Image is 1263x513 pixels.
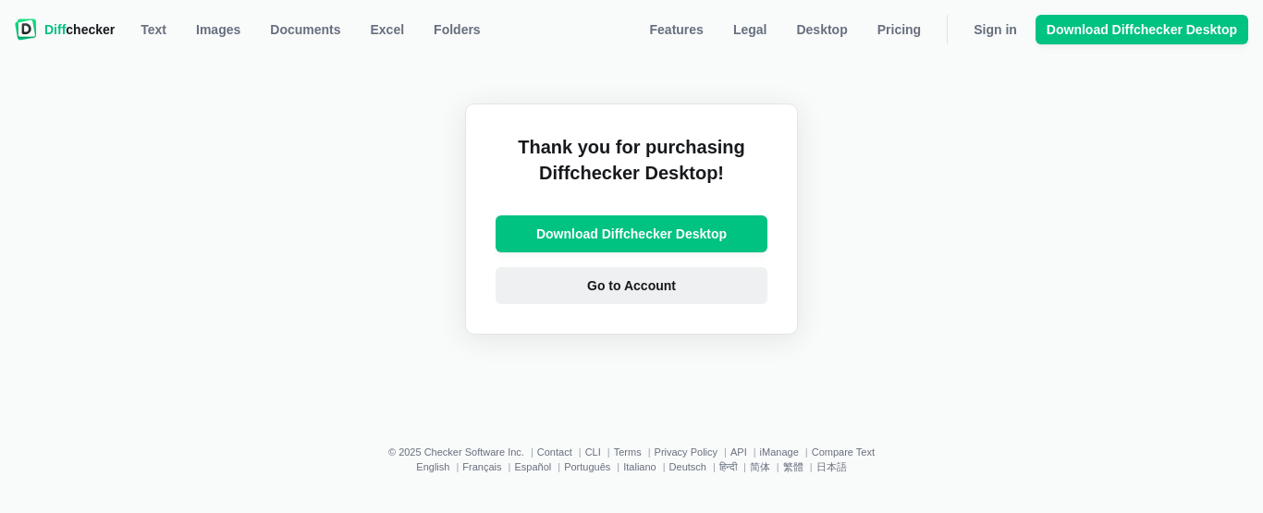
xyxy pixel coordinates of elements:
li: © 2025 Checker Software Inc. [388,446,537,458]
a: Sign in [963,15,1028,44]
span: Folders [430,20,484,39]
span: Desktop [792,20,851,39]
span: Download Diffchecker Desktop [1043,20,1241,39]
span: Legal [730,20,771,39]
button: Folders [423,15,492,44]
h2: Thank you for purchasing Diffchecker Desktop! [496,134,767,201]
span: Documents [266,20,344,39]
span: Text [137,20,170,39]
a: Legal [722,15,779,44]
span: checker [44,20,115,39]
a: English [416,461,449,472]
a: Pricing [866,15,932,44]
a: 日本語 [816,461,847,472]
a: Contact [537,446,572,458]
a: iManage [760,446,799,458]
img: Diffchecker logo [15,18,37,41]
a: Excel [360,15,416,44]
a: Compare Text [812,446,875,458]
a: Text [129,15,178,44]
span: Diff [44,22,66,37]
a: Deutsch [669,461,706,472]
a: API [730,446,747,458]
a: Diffchecker [15,15,115,44]
span: Excel [367,20,409,39]
a: Português [564,461,610,472]
a: Download Diffchecker Desktop [1036,15,1248,44]
a: 繁體 [783,461,803,472]
a: Go to Account [496,267,767,304]
a: Desktop [785,15,858,44]
span: Features [646,20,707,39]
a: Images [185,15,251,44]
span: Download Diffchecker Desktop [533,225,730,243]
span: Sign in [970,20,1021,39]
a: Español [514,461,551,472]
a: Terms [614,446,642,458]
a: CLI [585,446,601,458]
a: Download Diffchecker Desktop [496,215,767,252]
a: Features [639,15,715,44]
a: Privacy Policy [655,446,717,458]
a: 简体 [750,461,770,472]
span: Pricing [874,20,925,39]
a: हिन्दी [719,461,737,472]
a: Documents [259,15,351,44]
span: Images [192,20,244,39]
a: Français [462,461,501,472]
a: Italiano [623,461,656,472]
span: Go to Account [583,276,680,295]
